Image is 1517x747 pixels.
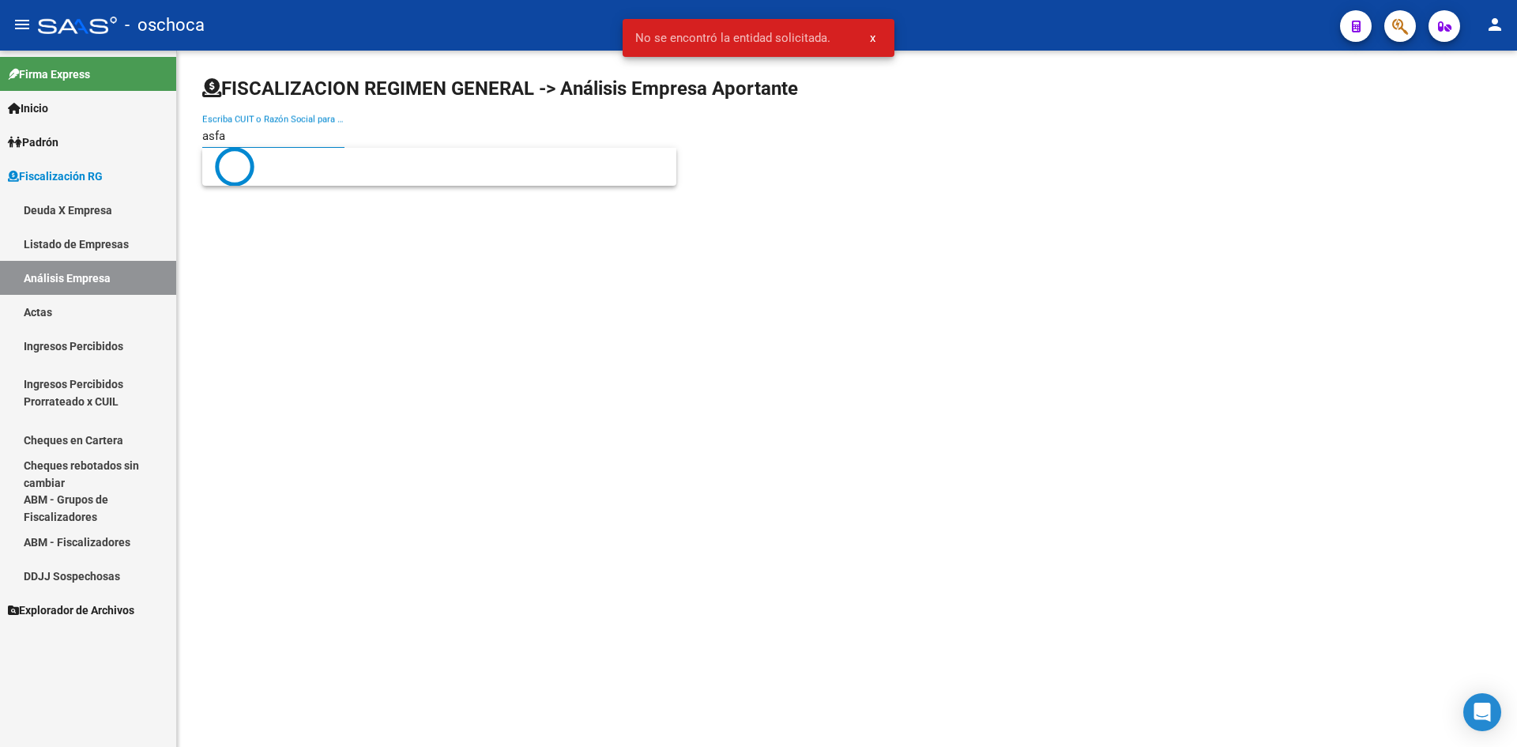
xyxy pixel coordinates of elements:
[1485,15,1504,34] mat-icon: person
[857,24,888,52] button: x
[8,602,134,619] span: Explorador de Archivos
[202,76,798,101] h1: FISCALIZACION REGIMEN GENERAL -> Análisis Empresa Aportante
[8,168,103,185] span: Fiscalización RG
[125,8,205,43] span: - oschoca
[13,15,32,34] mat-icon: menu
[1463,693,1501,731] div: Open Intercom Messenger
[870,31,875,45] span: x
[8,100,48,117] span: Inicio
[8,66,90,83] span: Firma Express
[8,134,58,151] span: Padrón
[635,30,830,46] span: No se encontró la entidad solicitada.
